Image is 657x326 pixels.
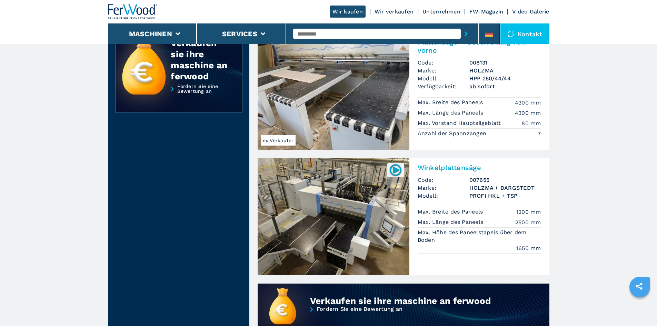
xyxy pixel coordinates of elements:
[258,158,549,275] a: Winkelplattensäge HOLZMA + BARGSTEDT PROFI HKL + TSP007655WinkelplattensägeCode:007655Marke:HOLZM...
[418,192,469,200] span: Modell:
[507,30,514,37] img: Kontakt
[418,130,488,137] p: Anzahl der Spannzangen
[222,30,257,38] button: Services
[630,278,648,295] a: sharethis
[515,218,541,226] em: 2500 mm
[469,82,541,90] span: ab sofort
[418,208,485,216] p: Max. Breite des Paneels
[515,99,541,107] em: 4300 mm
[521,119,541,127] em: 80 mm
[418,82,469,90] span: Verfügbarkeit:
[469,59,541,67] h3: 008131
[418,119,503,127] p: Max. Vorstand Hauptsägeblatt
[512,8,549,15] a: Video Galerie
[418,99,485,106] p: Max. Breite des Paneels
[418,67,469,75] span: Marke:
[258,32,409,150] img: Plattensäge – Beschickung von vorne HOLZMA HPP 250/44/44
[418,164,541,172] h2: Winkelplattensäge
[115,84,242,113] a: Fordern Sie eine Bewertung an
[538,130,541,138] em: 7
[469,75,541,82] h3: HPP 250/44/44
[108,4,158,19] img: Ferwood
[516,244,541,252] em: 1650 mm
[418,75,469,82] span: Modell:
[258,32,549,150] a: Plattensäge – Beschickung von vorne HOLZMA HPP 250/44/44ex VerkäuferPlattensäge – Beschickung von...
[469,192,541,200] h3: PROFI HKL + TSP
[389,163,402,177] img: 007655
[418,176,469,184] span: Code:
[171,38,228,82] div: Verkaufen sie ihre maschine an ferwood
[310,295,501,306] div: Verkaufen sie ihre maschine an ferwood
[516,208,541,216] em: 1200 mm
[469,184,541,192] h3: HOLZMA + BARGSTEDT
[330,6,366,18] a: Wir kaufen
[469,176,541,184] h3: 007655
[418,229,541,244] p: Max. Höhe des Paneelstapels über dem Boden
[375,8,414,15] a: Wir verkaufen
[418,59,469,67] span: Code:
[469,67,541,75] h3: HOLZMA
[469,8,504,15] a: FW-Magazin
[500,23,549,44] div: Kontakt
[418,184,469,192] span: Marke:
[422,8,460,15] a: Unternehmen
[461,26,471,42] button: submit-button
[261,135,296,146] span: ex Verkäufer
[515,109,541,117] em: 4300 mm
[418,38,541,55] h2: Plattensäge – Beschickung von vorne
[418,218,485,226] p: Max. Länge des Paneels
[628,295,652,321] iframe: Chat
[129,30,172,38] button: Maschinen
[418,109,485,117] p: Max. Länge des Paneels
[258,158,409,275] img: Winkelplattensäge HOLZMA + BARGSTEDT PROFI HKL + TSP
